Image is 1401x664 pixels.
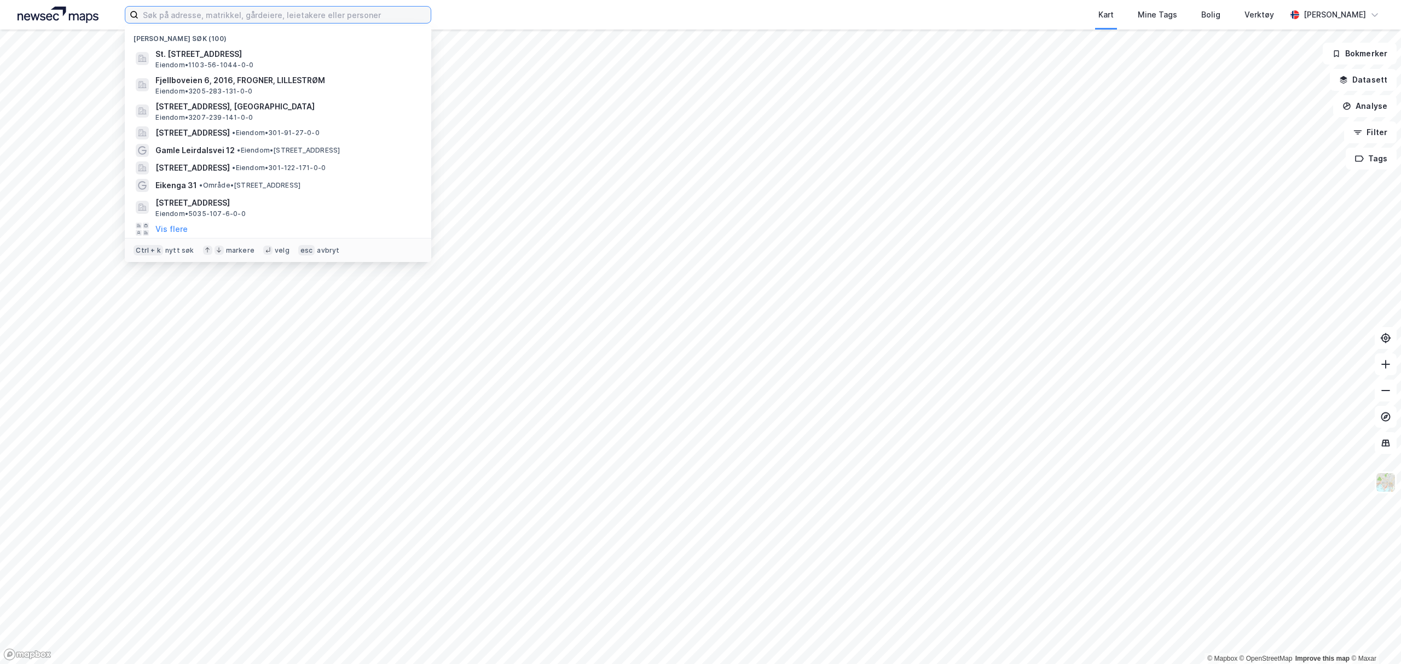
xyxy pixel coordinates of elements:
span: Eiendom • [STREET_ADDRESS] [237,146,340,155]
div: Verktøy [1244,8,1274,21]
span: Område • [STREET_ADDRESS] [199,181,300,190]
div: esc [298,245,315,256]
div: velg [275,246,290,255]
span: [STREET_ADDRESS] [155,126,230,139]
div: Mine Tags [1138,8,1177,21]
span: Fjellboveien 6, 2016, FROGNER, LILLESTRØM [155,74,418,87]
div: nytt søk [165,246,194,255]
div: [PERSON_NAME] søk (100) [125,26,431,45]
button: Tags [1346,148,1397,170]
a: Mapbox [1207,655,1237,662]
a: Mapbox homepage [3,648,51,661]
span: Eiendom • 301-91-27-0-0 [232,129,319,137]
span: St. [STREET_ADDRESS] [155,48,418,61]
span: Eiendom • 3205-283-131-0-0 [155,87,252,96]
button: Vis flere [155,223,188,236]
input: Søk på adresse, matrikkel, gårdeiere, leietakere eller personer [138,7,431,23]
button: Analyse [1333,95,1397,117]
span: Eiendom • 301-122-171-0-0 [232,164,326,172]
iframe: Chat Widget [1346,611,1401,664]
span: Eiendom • 3207-239-141-0-0 [155,113,253,122]
a: Improve this map [1295,655,1350,662]
span: • [232,164,235,172]
div: Kontrollprogram for chat [1346,611,1401,664]
span: Eikenga 31 [155,179,197,192]
span: [STREET_ADDRESS] [155,196,418,209]
div: Ctrl + k [134,245,163,256]
span: [STREET_ADDRESS], [GEOGRAPHIC_DATA] [155,100,418,113]
img: logo.a4113a55bc3d86da70a041830d287a7e.svg [18,7,99,23]
a: OpenStreetMap [1240,655,1293,662]
div: Bolig [1201,8,1220,21]
div: Kart [1098,8,1114,21]
span: Eiendom • 5035-107-6-0-0 [155,209,245,218]
span: • [237,146,240,154]
span: Gamle Leirdalsvei 12 [155,144,235,157]
button: Filter [1344,121,1397,143]
button: Datasett [1330,69,1397,91]
span: • [232,129,235,137]
span: • [199,181,202,189]
div: [PERSON_NAME] [1304,8,1366,21]
button: Bokmerker [1323,43,1397,65]
span: Eiendom • 1103-56-1044-0-0 [155,61,253,69]
div: avbryt [317,246,339,255]
img: Z [1375,472,1396,493]
span: [STREET_ADDRESS] [155,161,230,174]
div: markere [226,246,254,255]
